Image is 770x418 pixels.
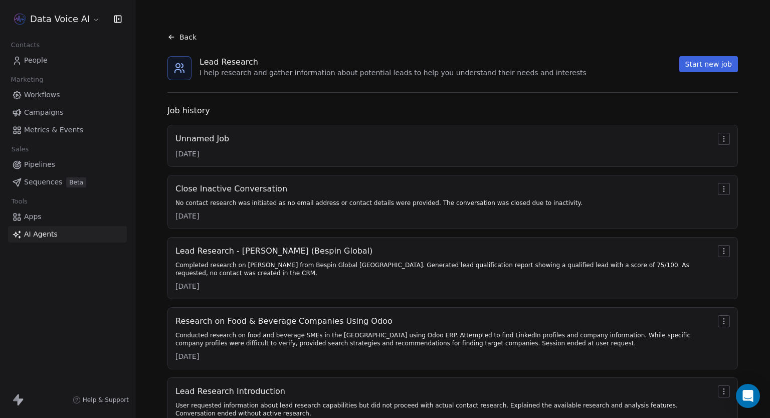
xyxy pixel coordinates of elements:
[24,177,62,187] span: Sequences
[175,133,229,145] div: Unnamed Job
[679,56,738,72] button: Start new job
[24,107,63,118] span: Campaigns
[66,177,86,187] span: Beta
[14,13,26,25] img: Untitled_design-removebg-preview.png
[8,174,127,190] a: SequencesBeta
[175,401,714,417] div: User requested information about lead research capabilities but did not proceed with actual conta...
[83,396,129,404] span: Help & Support
[175,261,714,277] div: Completed research on [PERSON_NAME] from Bespin Global [GEOGRAPHIC_DATA]. Generated lead qualific...
[175,351,714,361] div: [DATE]
[8,226,127,243] a: AI Agents
[24,55,48,66] span: People
[8,122,127,138] a: Metrics & Events
[12,11,102,28] button: Data Voice AI
[200,68,587,78] div: I help research and gather information about potential leads to help you understand their needs a...
[24,125,83,135] span: Metrics & Events
[175,331,714,347] div: Conducted research on food and beverage SMEs in the [GEOGRAPHIC_DATA] using Odoo ERP. Attempted t...
[175,149,229,159] div: [DATE]
[8,52,127,69] a: People
[179,32,197,42] span: Back
[175,183,583,195] div: Close Inactive Conversation
[167,105,738,117] div: Job history
[7,72,48,87] span: Marketing
[175,199,583,207] div: No contact research was initiated as no email address or contact details were provided. The conve...
[736,384,760,408] div: Open Intercom Messenger
[7,194,32,209] span: Tools
[175,315,714,327] div: Research on Food & Beverage Companies Using Odoo
[30,13,90,26] span: Data Voice AI
[24,212,42,222] span: Apps
[24,159,55,170] span: Pipelines
[24,90,60,100] span: Workflows
[175,211,583,221] div: [DATE]
[7,142,33,157] span: Sales
[200,56,587,68] div: Lead Research
[8,208,127,225] a: Apps
[8,156,127,173] a: Pipelines
[73,396,129,404] a: Help & Support
[8,87,127,103] a: Workflows
[175,385,714,397] div: Lead Research Introduction
[7,38,44,53] span: Contacts
[24,229,58,240] span: AI Agents
[8,104,127,121] a: Campaigns
[175,245,714,257] div: Lead Research - [PERSON_NAME] (Bespin Global)
[175,281,714,291] div: [DATE]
